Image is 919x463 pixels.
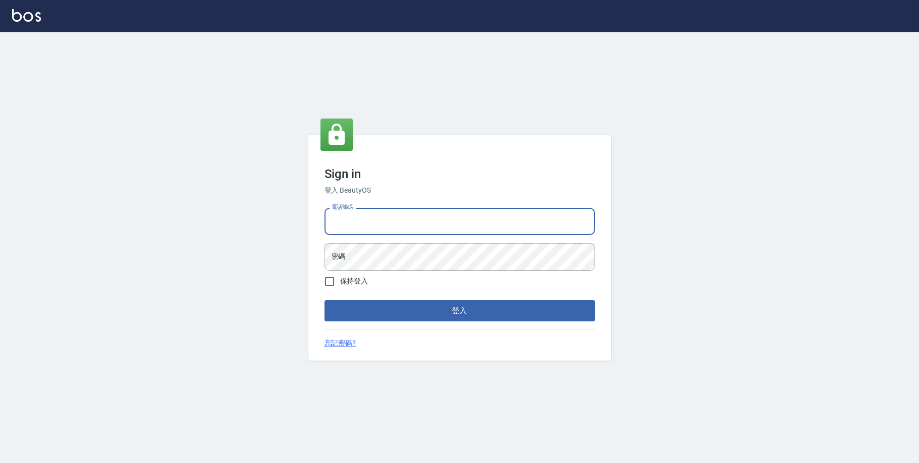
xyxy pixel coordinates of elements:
[325,300,595,321] button: 登入
[325,167,595,181] h3: Sign in
[340,276,368,286] span: 保持登入
[332,203,353,211] label: 電話號碼
[325,185,595,196] h6: 登入 BeautyOS
[12,9,41,22] img: Logo
[325,338,356,349] a: 忘記密碼?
